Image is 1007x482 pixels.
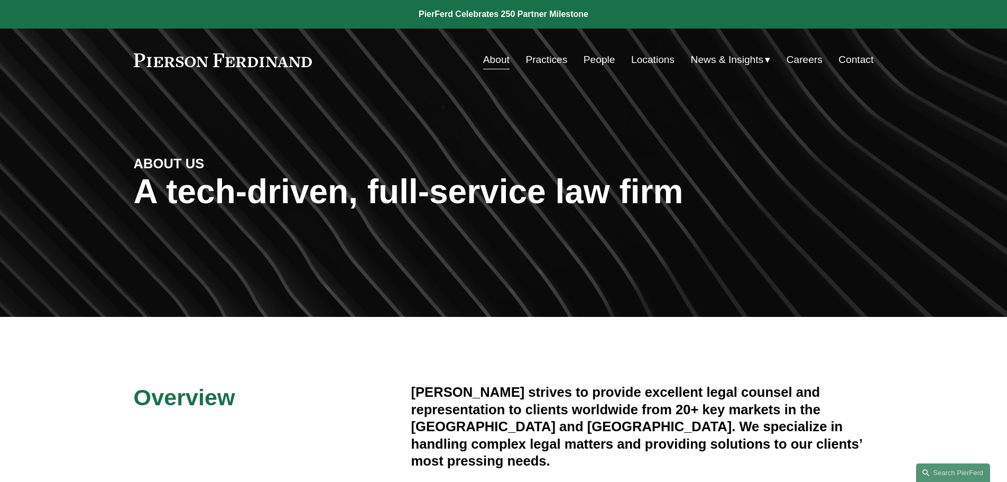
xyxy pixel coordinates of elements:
[631,50,675,70] a: Locations
[411,384,874,469] h4: [PERSON_NAME] strives to provide excellent legal counsel and representation to clients worldwide ...
[584,50,615,70] a: People
[134,156,205,171] strong: ABOUT US
[525,50,567,70] a: Practices
[691,50,771,70] a: folder dropdown
[483,50,510,70] a: About
[691,51,764,69] span: News & Insights
[134,385,235,410] span: Overview
[134,172,874,211] h1: A tech-driven, full-service law firm
[838,50,873,70] a: Contact
[787,50,823,70] a: Careers
[916,463,990,482] a: Search this site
